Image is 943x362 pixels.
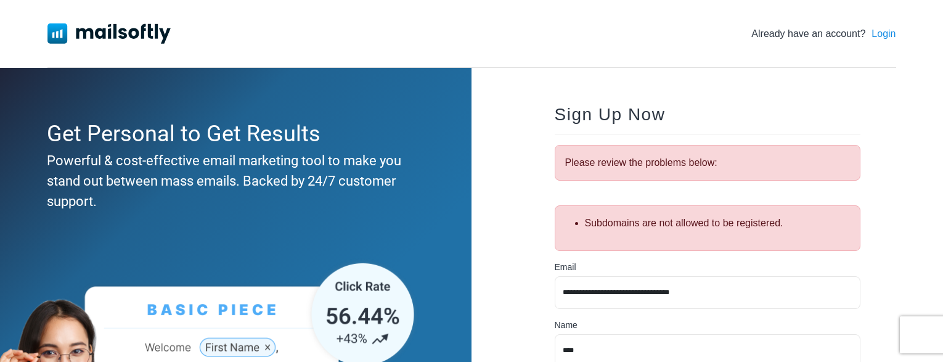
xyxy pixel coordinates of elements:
[555,261,576,274] label: Email
[555,319,578,332] label: Name
[47,117,419,150] div: Get Personal to Get Results
[555,105,666,124] span: Sign Up Now
[585,216,850,231] li: Subdomains are not allowed to be registered.
[47,150,419,212] div: Powerful & cost-effective email marketing tool to make you stand out between mass emails. Backed ...
[751,27,896,41] div: Already have an account?
[555,145,860,181] div: Please review the problems below:
[872,27,896,41] a: Login
[47,23,171,43] img: Mailsoftly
